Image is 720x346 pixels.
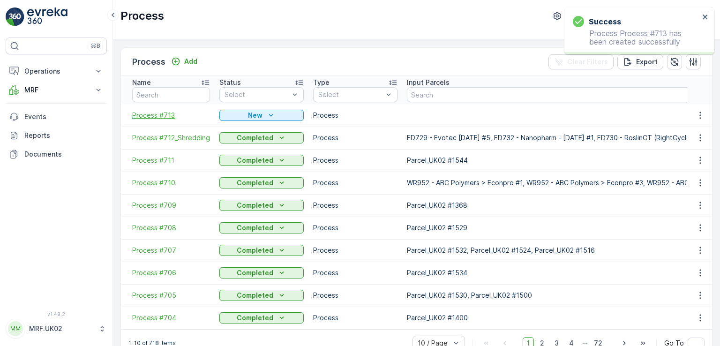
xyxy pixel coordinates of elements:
[636,57,658,67] p: Export
[132,78,151,87] p: Name
[6,62,107,81] button: Operations
[237,246,273,255] p: Completed
[225,90,289,99] p: Select
[219,312,304,323] button: Completed
[132,156,210,165] a: Process #711
[567,57,608,67] p: Clear Filters
[219,78,241,87] p: Status
[219,155,304,166] button: Completed
[29,324,94,333] p: MRF.UK02
[6,81,107,99] button: MRF
[24,85,88,95] p: MRF
[237,201,273,210] p: Completed
[27,8,67,26] img: logo_light-DOdMpM7g.png
[308,284,402,307] td: Process
[219,222,304,233] button: Completed
[132,313,210,323] a: Process #704
[132,223,210,233] a: Process #708
[308,149,402,172] td: Process
[132,291,210,300] a: Process #705
[6,311,107,317] span: v 1.49.2
[308,262,402,284] td: Process
[248,111,262,120] p: New
[702,13,709,22] button: close
[318,90,383,99] p: Select
[219,267,304,278] button: Completed
[407,78,450,87] p: Input Parcels
[589,16,621,27] h3: Success
[24,150,103,159] p: Documents
[237,291,273,300] p: Completed
[313,78,330,87] p: Type
[573,29,699,46] p: Process Process #713 has been created successfully
[237,156,273,165] p: Completed
[308,127,402,149] td: Process
[219,132,304,143] button: Completed
[132,55,165,68] p: Process
[6,126,107,145] a: Reports
[24,112,103,121] p: Events
[91,42,100,50] p: ⌘B
[6,319,107,338] button: MMMRF.UK02
[132,201,210,210] a: Process #709
[219,177,304,188] button: Completed
[184,57,197,66] p: Add
[132,178,210,188] a: Process #710
[237,268,273,278] p: Completed
[167,56,201,67] button: Add
[120,8,164,23] p: Process
[237,133,273,143] p: Completed
[308,172,402,194] td: Process
[548,54,614,69] button: Clear Filters
[132,111,210,120] a: Process #713
[219,200,304,211] button: Completed
[308,104,402,127] td: Process
[6,145,107,164] a: Documents
[132,246,210,255] a: Process #707
[308,239,402,262] td: Process
[308,194,402,217] td: Process
[132,87,210,102] input: Search
[219,290,304,301] button: Completed
[132,268,210,278] a: Process #706
[24,131,103,140] p: Reports
[237,178,273,188] p: Completed
[132,133,210,143] a: Process #712_Shredding
[617,54,663,69] button: Export
[308,307,402,329] td: Process
[308,217,402,239] td: Process
[6,107,107,126] a: Events
[237,223,273,233] p: Completed
[6,8,24,26] img: logo
[237,313,273,323] p: Completed
[8,321,23,336] div: MM
[219,245,304,256] button: Completed
[219,110,304,121] button: New
[24,67,88,76] p: Operations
